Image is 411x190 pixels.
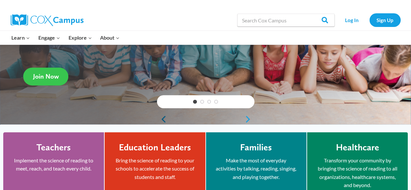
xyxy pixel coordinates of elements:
[64,31,96,44] button: Child menu of Explore
[369,13,401,27] a: Sign Up
[207,100,211,104] a: 3
[96,31,124,44] button: Child menu of About
[214,100,218,104] a: 4
[157,113,254,126] div: content slider buttons
[7,31,124,44] nav: Primary Navigation
[338,13,366,27] a: Log In
[11,14,83,26] img: Cox Campus
[336,142,379,153] h4: Healthcare
[338,13,401,27] nav: Secondary Navigation
[245,115,254,123] a: next
[157,115,167,123] a: previous
[7,31,34,44] button: Child menu of Learn
[23,68,69,85] a: Join Now
[193,100,197,104] a: 1
[119,142,191,153] h4: Education Leaders
[36,142,71,153] h4: Teachers
[33,72,59,80] span: Join Now
[317,156,398,189] p: Transform your community by bringing the science of reading to all organizations, healthcare syst...
[237,14,335,27] input: Search Cox Campus
[216,156,297,181] p: Make the most of everyday activities by talking, reading, singing, and playing together.
[34,31,64,44] button: Child menu of Engage
[114,156,195,181] p: Bring the science of reading to your schools to accelerate the success of students and staff.
[240,142,272,153] h4: Families
[13,156,94,173] p: Implement the science of reading to meet, reach, and teach every child.
[200,100,204,104] a: 2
